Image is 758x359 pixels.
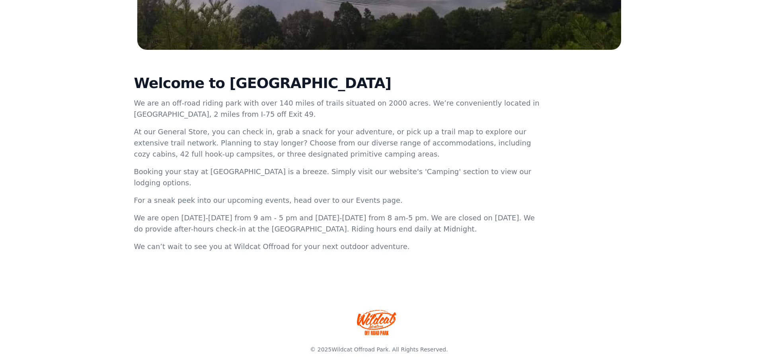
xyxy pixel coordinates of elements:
p: For a sneak peek into our upcoming events, head over to our Events page. [134,195,542,206]
span: © 2025 . All Rights Reserved. [310,346,448,353]
p: We are open [DATE]-[DATE] from 9 am - 5 pm and [DATE]-[DATE] from 8 am-5 pm. We are closed on [DA... [134,212,542,235]
p: Booking your stay at [GEOGRAPHIC_DATA] is a breeze. Simply visit our website's 'Camping' section ... [134,166,542,188]
h2: Welcome to [GEOGRAPHIC_DATA] [134,75,542,91]
p: At our General Store, you can check in, grab a snack for your adventure, or pick up a trail map t... [134,126,542,160]
p: We are an off-road riding park with over 140 miles of trails situated on 2000 acres. We’re conven... [134,98,542,120]
a: Wildcat Offroad Park [331,346,388,353]
p: We can’t wait to see you at Wildcat Offroad for your next outdoor adventure. [134,241,542,252]
img: Wildcat Offroad park [357,310,397,335]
